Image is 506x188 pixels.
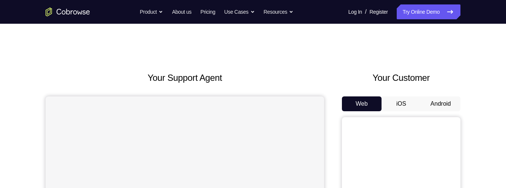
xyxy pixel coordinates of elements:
[172,4,191,19] a: About us
[365,7,366,16] span: /
[224,4,254,19] button: Use Cases
[370,4,388,19] a: Register
[46,7,90,16] a: Go to the home page
[397,4,460,19] a: Try Online Demo
[348,4,362,19] a: Log In
[200,4,215,19] a: Pricing
[140,4,163,19] button: Product
[46,71,324,85] h2: Your Support Agent
[264,4,294,19] button: Resources
[382,96,421,111] button: iOS
[342,71,460,85] h2: Your Customer
[342,96,382,111] button: Web
[421,96,460,111] button: Android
